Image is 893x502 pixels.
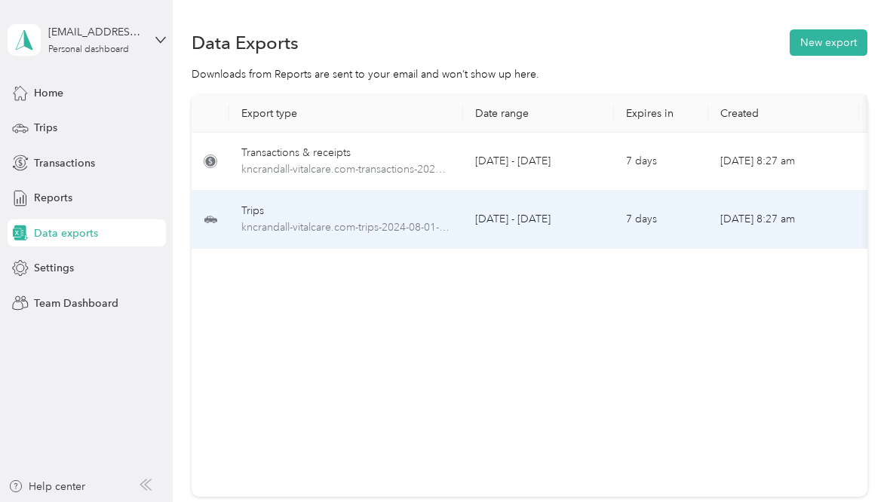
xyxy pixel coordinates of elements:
[192,66,867,82] div: Downloads from Reports are sent to your email and won’t show up here.
[708,133,859,191] td: [DATE] 8:27 am
[614,95,708,133] th: Expires in
[8,479,85,494] button: Help center
[241,161,451,178] span: kncrandall-vitalcare.com-transactions-2024-08-01-2025-09-29.csv
[463,133,614,191] td: [DATE] - [DATE]
[34,155,95,171] span: Transactions
[34,190,72,206] span: Reports
[34,120,57,136] span: Trips
[241,203,451,219] div: Trips
[241,145,451,161] div: Transactions & receipts
[48,24,143,40] div: [EMAIL_ADDRESS][DOMAIN_NAME]
[34,85,63,101] span: Home
[463,191,614,249] td: [DATE] - [DATE]
[809,418,893,502] iframe: Everlance-gr Chat Button Frame
[34,260,74,276] span: Settings
[34,295,118,311] span: Team Dashboard
[790,29,867,56] button: New export
[708,191,859,249] td: [DATE] 8:27 am
[614,133,708,191] td: 7 days
[48,45,129,54] div: Personal dashboard
[708,95,859,133] th: Created
[463,95,614,133] th: Date range
[192,35,299,51] h1: Data Exports
[241,219,451,236] span: kncrandall-vitalcare.com-trips-2024-08-01-2025-09-29.csv
[614,191,708,249] td: 7 days
[34,225,98,241] span: Data exports
[229,95,463,133] th: Export type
